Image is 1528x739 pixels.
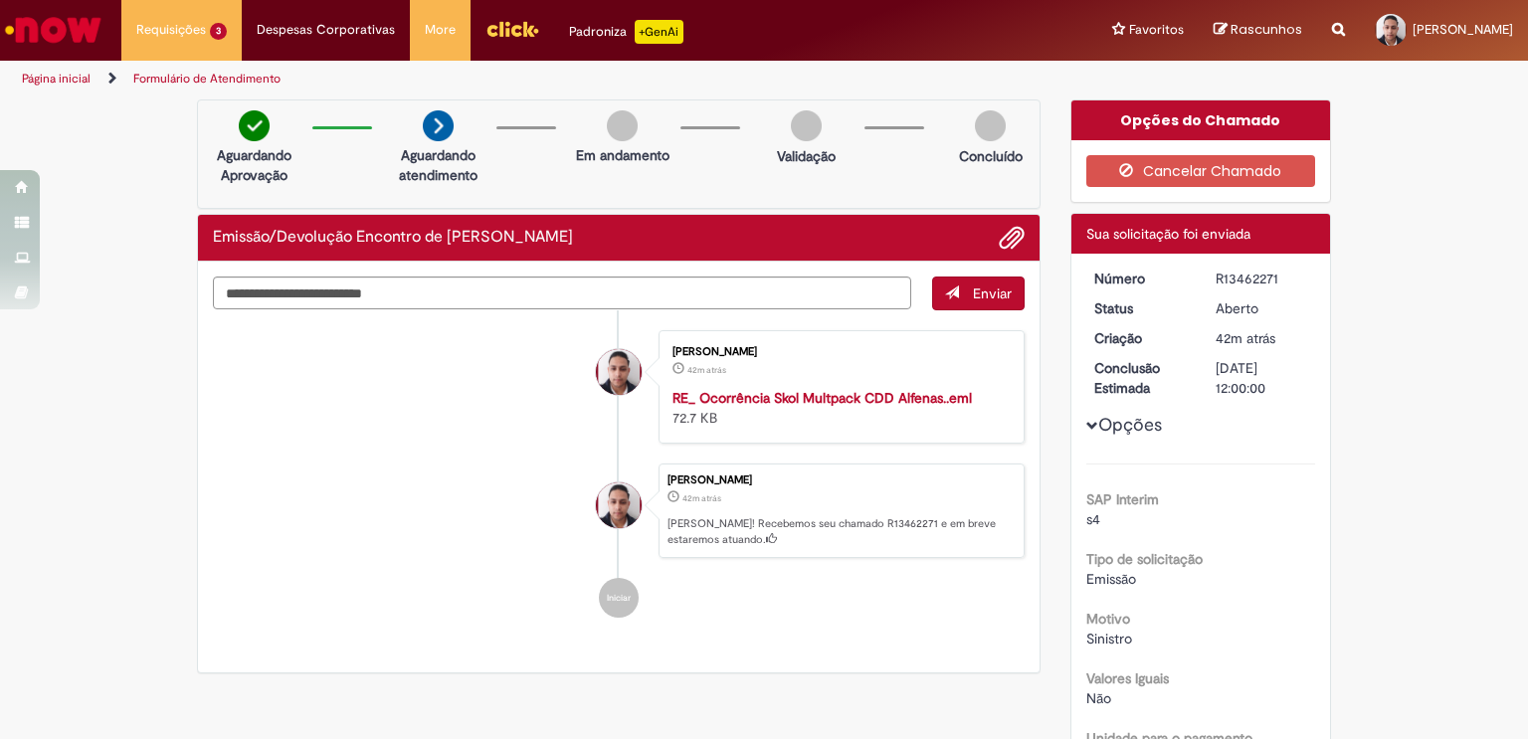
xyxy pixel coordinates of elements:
img: img-circle-grey.png [975,110,1006,141]
time: 29/08/2025 12:54:31 [687,364,726,376]
div: Neilon Fernandes de Souza [596,349,642,395]
span: 42m atrás [1216,329,1275,347]
b: SAP Interim [1086,490,1159,508]
span: Favoritos [1129,20,1184,40]
span: Despesas Corporativas [257,20,395,40]
li: Neilon Fernandes de Souza [213,463,1025,559]
span: Emissão [1086,570,1136,588]
time: 29/08/2025 12:54:35 [682,492,721,504]
div: R13462271 [1216,269,1308,288]
div: 72.7 KB [672,388,1004,428]
img: arrow-next.png [423,110,454,141]
p: [PERSON_NAME]! Recebemos seu chamado R13462271 e em breve estaremos atuando. [668,516,1014,547]
span: Rascunhos [1231,20,1302,39]
ul: Histórico de tíquete [213,310,1025,639]
ul: Trilhas de página [15,61,1004,97]
span: Requisições [136,20,206,40]
a: RE_ Ocorrência Skol Multpack CDD Alfenas..eml [672,389,972,407]
div: Opções do Chamado [1071,100,1331,140]
h2: Emissão/Devolução Encontro de Contas Fornecedor Histórico de tíquete [213,229,573,247]
div: Padroniza [569,20,683,44]
span: [PERSON_NAME] [1413,21,1513,38]
div: [PERSON_NAME] [668,474,1014,486]
dt: Criação [1079,328,1202,348]
span: More [425,20,456,40]
p: Aguardando Aprovação [206,145,302,185]
span: Não [1086,689,1111,707]
img: ServiceNow [2,10,104,50]
b: Valores Iguais [1086,669,1169,687]
div: Neilon Fernandes de Souza [596,482,642,528]
b: Tipo de solicitação [1086,550,1203,568]
div: [PERSON_NAME] [672,346,1004,358]
button: Adicionar anexos [999,225,1025,251]
a: Formulário de Atendimento [133,71,281,87]
dt: Status [1079,298,1202,318]
p: +GenAi [635,20,683,44]
img: click_logo_yellow_360x200.png [485,14,539,44]
div: Aberto [1216,298,1308,318]
button: Cancelar Chamado [1086,155,1316,187]
p: Validação [777,146,836,166]
time: 29/08/2025 12:54:35 [1216,329,1275,347]
span: s4 [1086,510,1100,528]
b: Motivo [1086,610,1130,628]
img: img-circle-grey.png [791,110,822,141]
dt: Conclusão Estimada [1079,358,1202,398]
a: Página inicial [22,71,91,87]
p: Em andamento [576,145,669,165]
textarea: Digite sua mensagem aqui... [213,277,911,310]
span: Sinistro [1086,630,1132,647]
img: check-circle-green.png [239,110,270,141]
span: Enviar [973,284,1012,302]
div: 29/08/2025 12:54:35 [1216,328,1308,348]
span: Sua solicitação foi enviada [1086,225,1250,243]
div: [DATE] 12:00:00 [1216,358,1308,398]
span: 42m atrás [682,492,721,504]
dt: Número [1079,269,1202,288]
p: Concluído [959,146,1023,166]
p: Aguardando atendimento [390,145,486,185]
a: Rascunhos [1214,21,1302,40]
button: Enviar [932,277,1025,310]
span: 3 [210,23,227,40]
span: 42m atrás [687,364,726,376]
img: img-circle-grey.png [607,110,638,141]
